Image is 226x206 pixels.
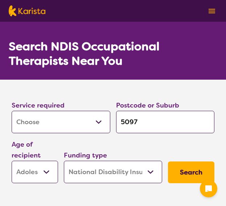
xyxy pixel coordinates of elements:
label: Postcode or Suburb [116,101,179,110]
label: Age of recipient [12,140,41,160]
label: Funding type [64,151,107,160]
input: Type [116,111,215,133]
button: Search [168,161,214,183]
img: menu [209,9,215,13]
label: Service required [12,101,65,110]
img: Karista logo [9,5,45,16]
h1: Search NDIS Occupational Therapists Near You [9,39,217,68]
